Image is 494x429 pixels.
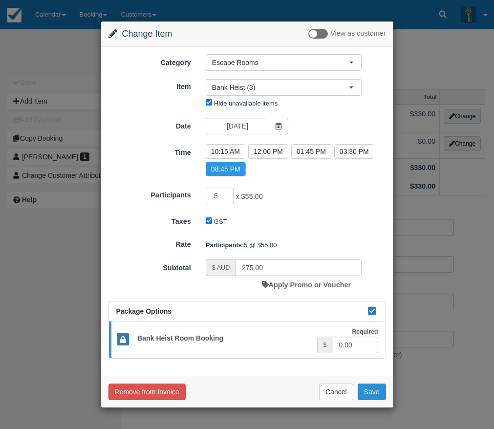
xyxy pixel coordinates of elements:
[206,162,246,176] label: 08:45 PM
[101,259,198,273] label: Subtotal
[101,236,198,250] label: Rate
[108,384,186,400] button: Remove from Invoice
[130,335,317,342] h5: Bank Heist Room Booking
[214,100,278,107] label: Hide unavailable items
[101,118,198,131] label: Date
[212,264,230,271] small: $ AUD
[116,307,172,315] span: Package Options
[101,54,198,68] label: Category
[236,193,262,200] span: x $55.00
[206,54,362,71] button: Escape Rooms
[212,58,349,67] span: Escape Rooms
[262,281,351,289] a: Apply Promo or Voucher
[206,144,245,159] label: 10:15 AM
[291,144,331,159] label: 01:45 PM
[358,384,386,400] button: Save
[101,78,198,92] label: Item
[206,188,234,204] input: Participants
[101,213,198,227] label: Taxes
[206,79,362,96] button: Bank Heist (3)
[323,342,327,348] small: $
[352,328,378,335] strong: Required
[334,144,374,159] label: 03:30 PM
[248,144,288,159] label: 12:00 PM
[330,30,386,38] span: View as customer
[101,144,198,158] label: Time
[101,187,198,200] label: Participants
[212,83,349,92] span: Bank Heist (3)
[206,241,244,249] strong: Participants
[198,237,393,253] div: 5 @ $55.00
[214,218,227,225] label: GST
[319,384,353,400] button: Cancel
[109,322,386,358] a: Bank Heist Room Booking Required $
[122,29,172,39] span: Change Item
